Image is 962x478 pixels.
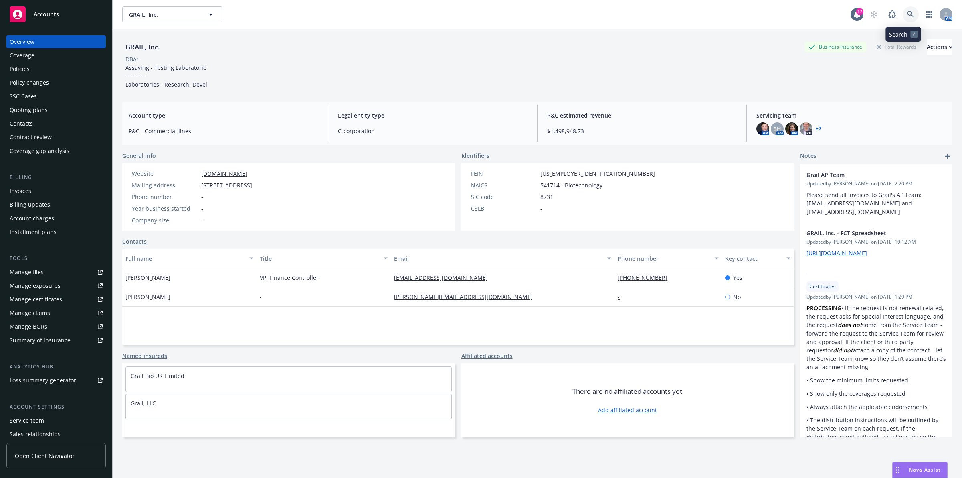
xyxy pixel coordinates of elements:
span: Assaying - Testing Laboratorie ---------- Laboratories - Research, Devel [125,64,207,88]
span: Manage exposures [6,279,106,292]
span: [STREET_ADDRESS] [201,181,252,189]
button: GRAIL, Inc. [122,6,222,22]
span: No [733,293,741,301]
div: Year business started [132,204,198,213]
button: Email [391,249,614,268]
a: Invoices [6,185,106,197]
a: Sales relationships [6,428,106,441]
div: Account settings [6,403,106,411]
span: Certificates [810,283,835,290]
a: Manage files [6,266,106,279]
span: Updated by [PERSON_NAME] on [DATE] 10:12 AM [806,238,946,246]
a: +7 [816,126,821,131]
div: Policies [10,63,30,75]
span: GRAIL, Inc. - FCT Spreadsheet [806,229,925,237]
span: General info [122,151,156,160]
span: Legal entity type [338,111,527,120]
div: CSLB [471,204,537,213]
a: [URL][DOMAIN_NAME] [806,249,867,257]
button: Phone number [614,249,722,268]
div: Contacts [10,117,33,130]
a: Contacts [122,237,147,246]
div: Contract review [10,131,52,144]
span: Notes [800,151,816,161]
span: There are no affiliated accounts yet [572,386,682,396]
div: SIC code [471,193,537,201]
span: P&C - Commercial lines [129,127,318,135]
a: Summary of insurance [6,334,106,347]
a: Start snowing [866,6,882,22]
span: C-corporation [338,127,527,135]
span: Open Client Navigator [15,452,75,460]
span: Yes [733,273,742,282]
a: Grail, LLC [131,399,156,407]
span: Grail AP Team [806,171,925,179]
span: BH [773,125,781,133]
a: Contract review [6,131,106,144]
div: Mailing address [132,181,198,189]
p: • Show the minimum limits requested [806,376,946,384]
a: Loss summary generator [6,374,106,387]
a: add [943,151,952,161]
a: Add affiliated account [598,406,657,414]
button: Full name [122,249,257,268]
div: Tools [6,254,106,262]
button: Nova Assist [892,462,948,478]
span: - [201,193,203,201]
a: Billing updates [6,198,106,211]
span: [US_EMPLOYER_IDENTIFICATION_NUMBER] [540,169,655,178]
span: $1,498,948.73 [547,127,737,135]
div: Sales relationships [10,428,61,441]
span: Servicing team [756,111,946,120]
p: • Always attach the applicable endorsements [806,403,946,411]
em: does not [838,321,862,329]
div: Phone number [132,193,198,201]
span: P&C estimated revenue [547,111,737,120]
span: Account type [129,111,318,120]
a: Manage BORs [6,320,106,333]
span: VP, Finance Controller [260,273,319,282]
div: Invoices [10,185,31,197]
div: Quoting plans [10,104,48,116]
div: DBA: - [125,55,140,63]
div: SSC Cases [10,90,37,103]
div: Installment plans [10,226,57,238]
span: - [201,216,203,224]
p: • If the request is not renewal related, the request asks for Special Interest language, and the ... [806,304,946,371]
a: Contacts [6,117,106,130]
div: Company size [132,216,198,224]
div: Key contact [725,254,782,263]
a: Overview [6,35,106,48]
a: [PHONE_NUMBER] [618,274,674,281]
a: Installment plans [6,226,106,238]
span: Updated by [PERSON_NAME] on [DATE] 2:20 PM [806,180,946,187]
div: Account charges [10,212,54,225]
em: did not [833,346,853,354]
a: Grail Bio UK Limited [131,372,184,380]
div: Actions [927,39,952,55]
a: SSC Cases [6,90,106,103]
a: Coverage gap analysis [6,144,106,157]
a: Search [903,6,919,22]
div: Grail AP TeamUpdatedby [PERSON_NAME] on [DATE] 2:20 PMPlease send all invoices to Grail's AP Team... [800,164,952,222]
div: Website [132,169,198,178]
div: Loss summary generator [10,374,76,387]
span: GRAIL, Inc. [129,10,198,19]
a: Switch app [921,6,937,22]
div: Manage claims [10,307,50,319]
div: Service team [10,414,44,427]
div: Analytics hub [6,363,106,371]
a: Report a Bug [884,6,900,22]
span: - [201,204,203,213]
span: 8731 [540,193,553,201]
div: Manage BORs [10,320,47,333]
button: Key contact [722,249,794,268]
div: Manage files [10,266,44,279]
img: photo [800,122,812,135]
a: Manage certificates [6,293,106,306]
a: [PERSON_NAME][EMAIL_ADDRESS][DOMAIN_NAME] [394,293,539,301]
span: - [540,204,542,213]
div: Billing updates [10,198,50,211]
div: Policy changes [10,76,49,89]
div: Business Insurance [804,42,866,52]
